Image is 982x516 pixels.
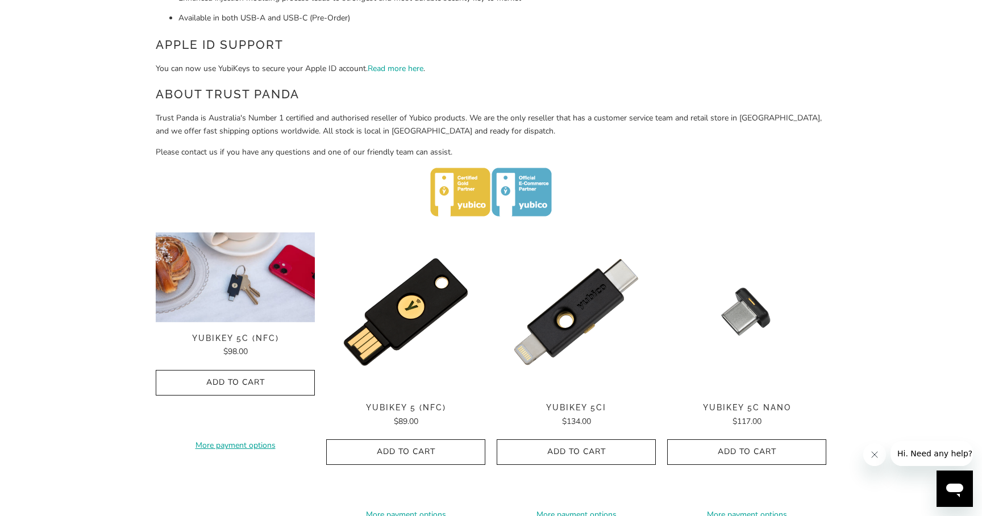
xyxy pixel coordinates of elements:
[156,334,315,343] span: YubiKey 5C (NFC)
[667,232,826,392] a: YubiKey 5C Nano - Trust Panda YubiKey 5C Nano - Trust Panda
[394,416,418,427] span: $89.00
[937,471,973,507] iframe: Button to launch messaging window
[667,232,826,392] img: YubiKey 5C Nano - Trust Panda
[497,439,656,465] button: Add to Cart
[326,439,485,465] button: Add to Cart
[326,232,485,392] a: YubiKey 5 (NFC) - Trust Panda YubiKey 5 (NFC) - Trust Panda
[891,441,973,466] iframe: Message from company
[178,12,826,24] li: Available in both USB-A and USB-C (Pre-Order)
[156,334,315,359] a: YubiKey 5C (NFC) $98.00
[497,232,656,392] a: YubiKey 5Ci - Trust Panda YubiKey 5Ci - Trust Panda
[156,232,315,322] img: YubiKey 5C (NFC) - Trust Panda
[733,416,762,427] span: $117.00
[497,232,656,392] img: YubiKey 5Ci - Trust Panda
[326,403,485,413] span: YubiKey 5 (NFC)
[509,447,644,457] span: Add to Cart
[667,403,826,428] a: YubiKey 5C Nano $117.00
[679,447,814,457] span: Add to Cart
[156,85,826,103] h2: About Trust Panda
[667,439,826,465] button: Add to Cart
[368,63,423,74] a: Read more here
[326,403,485,428] a: YubiKey 5 (NFC) $89.00
[562,416,591,427] span: $134.00
[863,443,886,466] iframe: Close message
[338,447,473,457] span: Add to Cart
[497,403,656,413] span: YubiKey 5Ci
[156,112,826,138] p: Trust Panda is Australia's Number 1 certified and authorised reseller of Yubico products. We are ...
[156,232,315,322] a: YubiKey 5C (NFC) - Trust Panda YubiKey 5C (NFC) - Trust Panda
[667,403,826,413] span: YubiKey 5C Nano
[497,403,656,428] a: YubiKey 5Ci $134.00
[168,378,303,388] span: Add to Cart
[156,63,826,75] p: You can now use YubiKeys to secure your Apple ID account. .
[156,146,826,159] p: Please contact us if you have any questions and one of our friendly team can assist.
[156,36,826,54] h2: Apple ID Support
[156,370,315,396] button: Add to Cart
[223,346,248,357] span: $98.00
[326,232,485,392] img: YubiKey 5 (NFC) - Trust Panda
[156,439,315,452] a: More payment options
